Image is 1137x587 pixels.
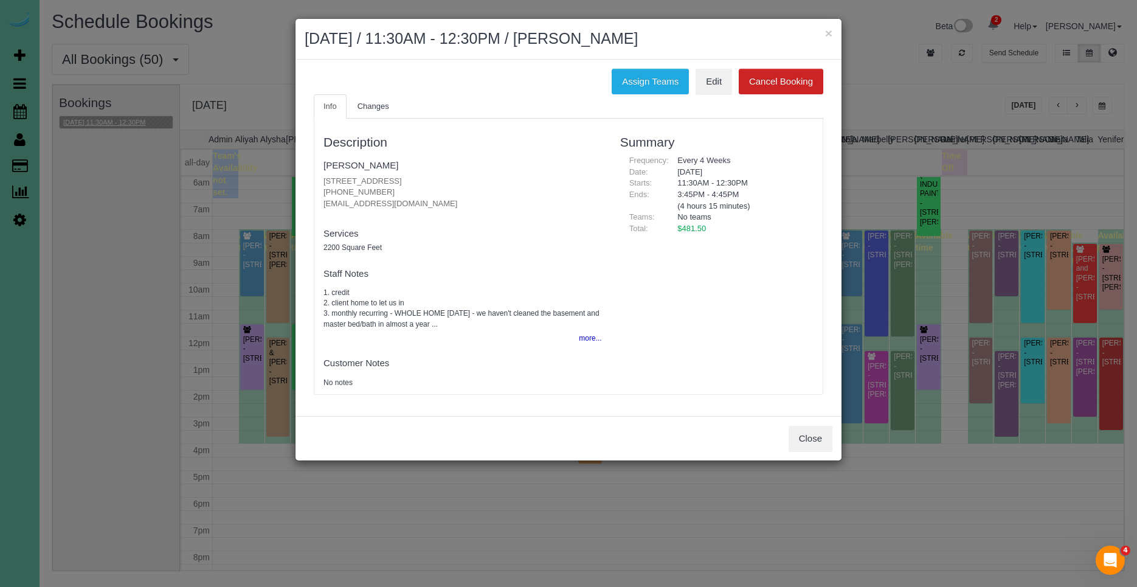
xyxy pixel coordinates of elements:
[323,229,602,239] h4: Services
[739,69,823,94] button: Cancel Booking
[572,330,601,347] button: more...
[677,212,711,221] span: No teams
[358,102,389,111] span: Changes
[696,69,732,94] a: Edit
[305,28,832,50] h2: [DATE] / 11:30AM - 12:30PM / [PERSON_NAME]
[668,189,814,212] div: 3:45PM - 4:45PM (4 hours 15 minutes)
[1096,546,1125,575] iframe: Intercom live chat
[612,69,689,94] button: Assign Teams
[825,27,832,40] button: ×
[323,160,398,170] a: [PERSON_NAME]
[629,167,648,176] span: Date:
[620,135,814,149] h3: Summary
[323,288,602,330] pre: 1. credit 2. client home to let us in 3. monthly recurring - WHOLE HOME [DATE] - we haven't clean...
[323,269,602,279] h4: Staff Notes
[314,94,347,119] a: Info
[789,426,832,451] button: Close
[668,167,814,178] div: [DATE]
[677,224,706,233] span: $481.50
[629,190,649,199] span: Ends:
[323,176,602,210] p: [STREET_ADDRESS] [PHONE_NUMBER] [EMAIL_ADDRESS][DOMAIN_NAME]
[668,178,814,189] div: 11:30AM - 12:30PM
[1121,546,1130,555] span: 4
[668,155,814,167] div: Every 4 Weeks
[629,224,648,233] span: Total:
[348,94,399,119] a: Changes
[323,244,602,252] h5: 2200 Square Feet
[629,156,669,165] span: Frequency:
[323,378,602,388] pre: No notes
[629,212,655,221] span: Teams:
[629,178,652,187] span: Starts:
[323,102,337,111] span: Info
[323,135,602,149] h3: Description
[323,358,602,369] h4: Customer Notes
